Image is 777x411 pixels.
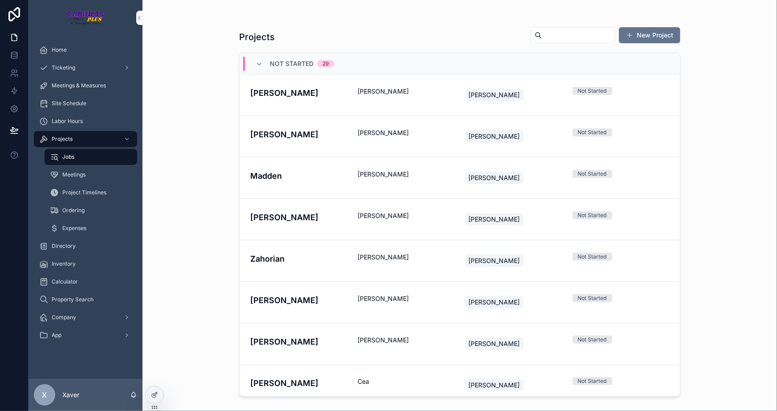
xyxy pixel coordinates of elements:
[52,82,106,89] span: Meetings & Measures
[358,211,454,220] span: [PERSON_NAME]
[578,87,607,95] div: Not Started
[52,64,75,71] span: Ticketing
[270,59,313,68] span: Not Started
[358,336,454,345] span: [PERSON_NAME]
[45,185,137,201] a: Project Timelines
[358,294,454,303] span: [PERSON_NAME]
[52,100,86,107] span: Site Schedule
[578,211,607,219] div: Not Started
[45,220,137,236] a: Expenses
[240,116,680,157] a: [PERSON_NAME][PERSON_NAME][PERSON_NAME]Not Started
[469,256,520,265] span: [PERSON_NAME]
[34,309,137,325] a: Company
[34,274,137,290] a: Calculator
[52,46,67,53] span: Home
[619,27,680,43] button: New Project
[322,60,329,67] div: 29
[52,260,76,267] span: Inventory
[34,42,137,58] a: Home
[52,332,61,339] span: App
[34,327,137,343] a: App
[578,377,607,385] div: Not Started
[62,171,85,178] span: Meetings
[469,381,520,390] span: [PERSON_NAME]
[469,173,520,182] span: [PERSON_NAME]
[52,136,73,143] span: Projects
[358,87,454,96] span: [PERSON_NAME]
[28,36,142,355] div: scrollable content
[250,377,347,389] h4: [PERSON_NAME]
[240,365,680,406] a: [PERSON_NAME]Cea[PERSON_NAME]Not Started
[62,153,74,160] span: Jobs
[240,74,680,116] a: [PERSON_NAME][PERSON_NAME][PERSON_NAME]Not Started
[52,278,78,285] span: Calculator
[240,282,680,323] a: [PERSON_NAME][PERSON_NAME][PERSON_NAME]Not Started
[62,207,85,214] span: Ordering
[469,90,520,99] span: [PERSON_NAME]
[358,128,454,137] span: [PERSON_NAME]
[578,336,607,344] div: Not Started
[578,128,607,136] div: Not Started
[45,202,137,218] a: Ordering
[250,294,347,306] h4: [PERSON_NAME]
[62,189,106,196] span: Project Timelines
[469,339,520,348] span: [PERSON_NAME]
[52,242,76,250] span: Directory
[250,170,347,182] h4: Madden
[34,78,137,94] a: Meetings & Measures
[250,336,347,348] h4: [PERSON_NAME]
[45,149,137,165] a: Jobs
[52,314,76,321] span: Company
[52,118,83,125] span: Labor Hours
[67,11,105,25] img: App logo
[45,167,137,183] a: Meetings
[358,377,454,386] span: Cea
[62,225,86,232] span: Expenses
[250,253,347,265] h4: Zahorian
[42,390,47,400] span: X
[250,87,347,99] h4: [PERSON_NAME]
[34,95,137,111] a: Site Schedule
[239,31,275,43] h1: Projects
[469,298,520,307] span: [PERSON_NAME]
[34,113,137,129] a: Labor Hours
[469,215,520,224] span: [PERSON_NAME]
[240,323,680,365] a: [PERSON_NAME][PERSON_NAME][PERSON_NAME]Not Started
[240,199,680,240] a: [PERSON_NAME][PERSON_NAME][PERSON_NAME]Not Started
[62,390,79,399] p: Xaver
[358,253,454,262] span: [PERSON_NAME]
[34,256,137,272] a: Inventory
[34,60,137,76] a: Ticketing
[578,170,607,178] div: Not Started
[250,128,347,140] h4: [PERSON_NAME]
[578,294,607,302] div: Not Started
[240,240,680,282] a: Zahorian[PERSON_NAME][PERSON_NAME]Not Started
[358,170,454,179] span: [PERSON_NAME]
[250,211,347,223] h4: [PERSON_NAME]
[469,132,520,141] span: [PERSON_NAME]
[34,131,137,147] a: Projects
[34,238,137,254] a: Directory
[34,292,137,308] a: Property Search
[240,157,680,199] a: Madden[PERSON_NAME][PERSON_NAME]Not Started
[578,253,607,261] div: Not Started
[52,296,94,303] span: Property Search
